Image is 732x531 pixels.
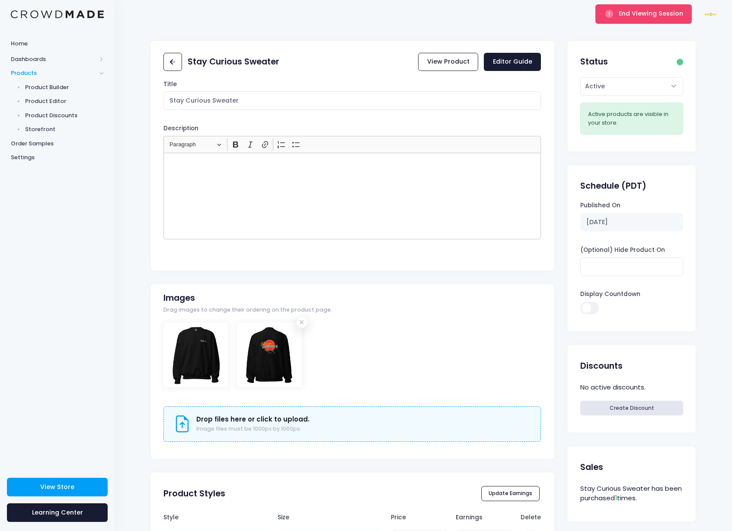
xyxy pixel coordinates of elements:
[580,57,608,67] h2: Status
[163,508,273,526] th: Style
[169,139,214,150] span: Paragraph
[580,462,603,472] h2: Sales
[619,9,683,18] span: End Viewing Session
[11,153,104,162] span: Settings
[418,53,478,71] a: View Product
[25,111,104,120] span: Product Discounts
[580,483,683,505] div: Stay Curious Sweater has been purchased times.
[580,361,623,371] h2: Discounts
[188,57,279,67] h2: Stay Curious Sweater
[11,139,104,148] span: Order Samples
[580,201,620,210] label: Published On
[387,508,452,526] th: Price
[580,290,640,299] label: Display Countdown
[196,425,301,432] span: Image files must be 1000px by 1000px.
[25,97,104,106] span: Product Editor
[7,478,108,496] a: View Store
[163,293,195,303] h2: Images
[11,69,96,77] span: Products
[702,6,719,23] img: User
[163,153,541,239] div: Rich Text Editor, main
[25,83,104,92] span: Product Builder
[588,110,676,127] div: Active products are visible in your store.
[580,181,646,191] h2: Schedule (PDT)
[196,415,310,423] h3: Drop files here or click to upload.
[25,125,104,134] span: Storefront
[11,10,104,19] img: Logo
[32,508,83,517] span: Learning Center
[11,55,96,64] span: Dashboards
[163,306,332,314] span: Drag images to change their ordering on the product page.
[163,124,198,133] label: Description
[11,39,104,48] span: Home
[481,486,540,501] button: Update Earnings
[7,503,108,522] a: Learning Center
[163,80,177,89] label: Title
[452,508,517,526] th: Earnings
[273,508,387,526] th: Size
[484,53,541,71] a: Editor Guide
[163,136,541,153] div: Editor toolbar
[40,483,74,491] span: View Store
[517,508,541,526] th: Delete
[580,381,683,394] div: No active discounts.
[166,138,225,151] button: Paragraph
[580,246,665,254] label: (Optional) Hide Product On
[595,4,692,23] button: End Viewing Session
[163,489,225,499] h2: Product Styles
[615,493,617,502] span: 1
[580,401,683,415] a: Create Discount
